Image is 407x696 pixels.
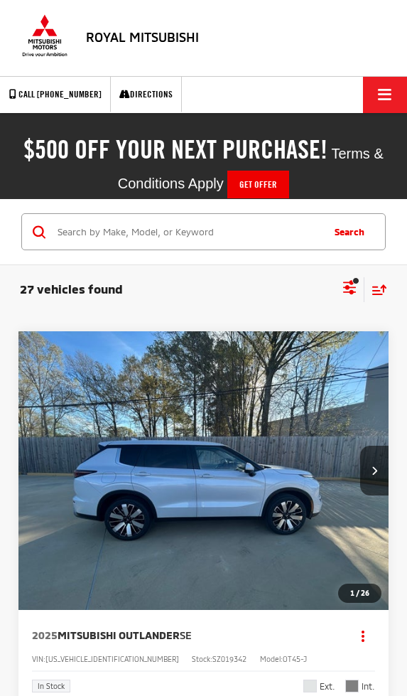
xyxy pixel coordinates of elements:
[18,88,35,100] font: Call
[45,655,179,663] span: [US_VEHICLE_IDENTIFICATION_NUMBER]
[362,680,375,692] span: Int.
[212,655,246,663] span: SZ019342
[362,630,364,641] span: dropdown dots
[32,628,337,643] a: 2025Mitsubishi OutlanderSE
[341,275,359,304] button: Select filters
[350,623,375,648] button: Actions
[110,76,182,112] a: Directions
[32,655,45,663] span: VIN:
[227,171,289,198] a: Get Offer
[20,14,70,57] img: Mitsubishi
[283,655,307,663] span: OT45-J
[320,680,335,692] span: Ext.
[37,88,102,100] span: [PHONE_NUMBER]
[18,331,390,611] img: 2025 Mitsubishi Outlander SE
[118,146,384,191] span: Terms & Conditions Apply
[32,628,58,641] span: 2025
[364,277,387,302] button: Select sort value
[56,215,320,249] input: Search by Make, Model, or Keyword
[361,589,369,597] span: 26
[363,77,407,113] button: Click to show site navigation
[360,446,389,496] button: Next image
[58,628,180,641] span: Mitsubishi Outlander
[350,589,354,597] span: 1
[18,331,390,610] div: 2025 Mitsubishi Outlander SE 0
[354,588,361,598] span: /
[18,331,390,610] a: 2025 Mitsubishi Outlander SE2025 Mitsubishi Outlander SE2025 Mitsubishi Outlander SE2025 Mitsubis...
[23,135,327,164] h2: $500 off your next purchase!
[303,680,317,693] span: White Diamond
[345,680,359,693] span: Light Gray
[320,214,385,250] button: Search
[38,682,65,690] span: In Stock
[20,282,123,296] span: 27 vehicles found
[86,31,199,45] h4: Royal Mitsubishi
[260,655,283,663] span: Model:
[192,655,212,663] span: Stock:
[180,628,192,641] span: SE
